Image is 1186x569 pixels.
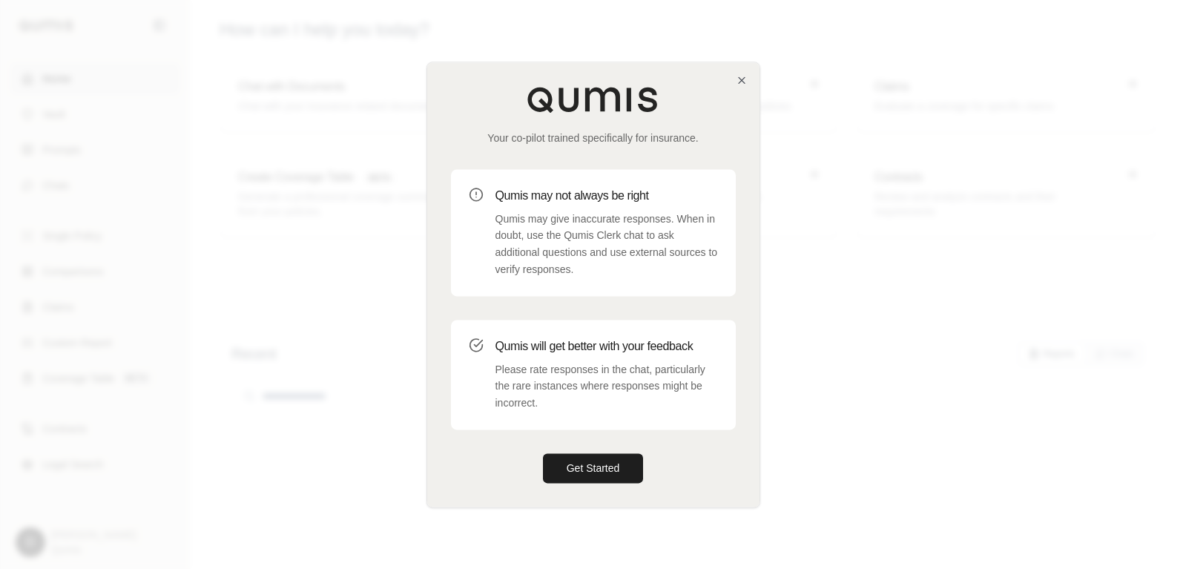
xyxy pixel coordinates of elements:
[451,131,736,145] p: Your co-pilot trained specifically for insurance.
[543,453,644,483] button: Get Started
[495,361,718,412] p: Please rate responses in the chat, particularly the rare instances where responses might be incor...
[495,338,718,355] h3: Qumis will get better with your feedback
[495,187,718,205] h3: Qumis may not always be right
[495,211,718,278] p: Qumis may give inaccurate responses. When in doubt, use the Qumis Clerk chat to ask additional qu...
[527,86,660,113] img: Qumis Logo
